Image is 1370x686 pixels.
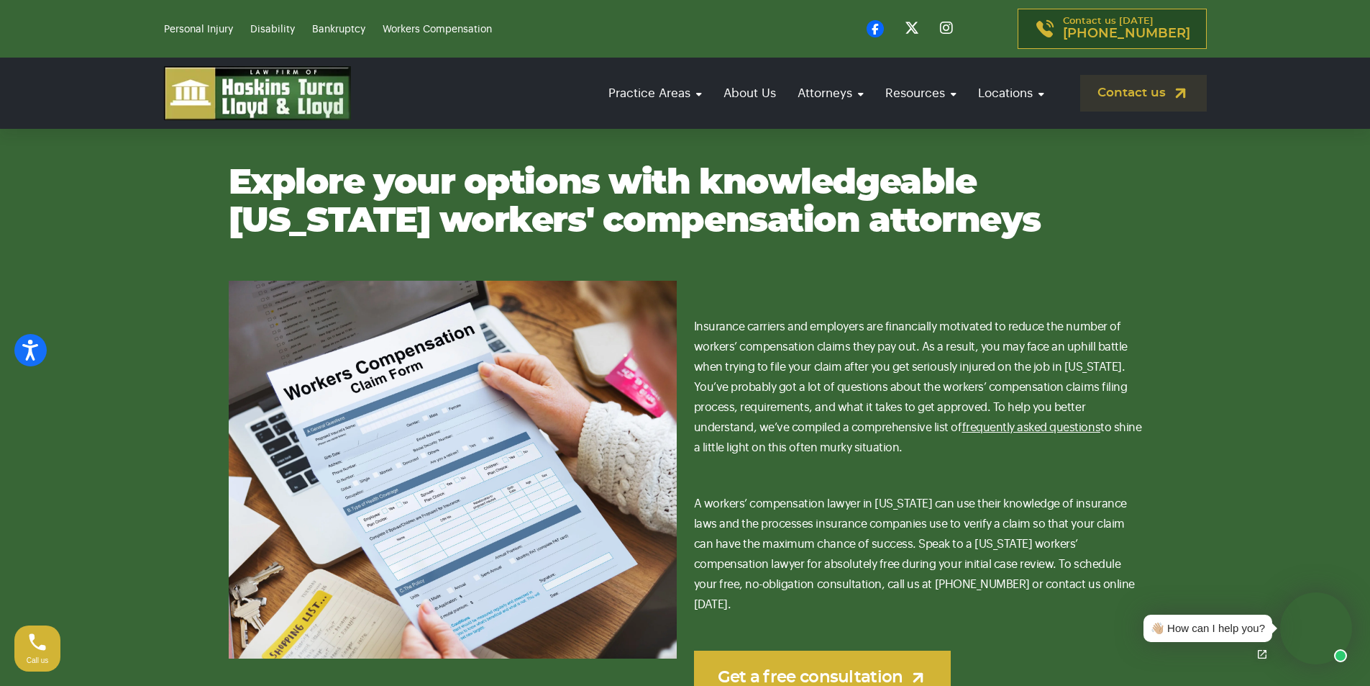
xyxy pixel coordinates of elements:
a: Locations [971,73,1051,114]
h2: Explore your options with knowledgeable [US_STATE] workers' compensation attorneys [229,165,1142,241]
a: Open chat [1247,639,1277,669]
a: Resources [878,73,964,114]
a: Attorneys [790,73,871,114]
a: frequently asked questions [962,422,1101,433]
a: Practice Areas [601,73,709,114]
a: Bankruptcy [312,24,365,35]
a: Disability [250,24,295,35]
a: Personal Injury [164,24,233,35]
a: About Us [716,73,783,114]
span: Call us [27,656,49,664]
p: Contact us [DATE] [1063,17,1190,41]
img: Claim Form [229,281,677,659]
img: logo [164,66,351,120]
p: A workers’ compensation lawyer in [US_STATE] can use their knowledge of insurance laws and the pr... [694,494,1142,615]
span: [PHONE_NUMBER] [1063,27,1190,41]
a: Contact us [1080,75,1207,112]
p: Insurance carriers and employers are financially motivated to reduce the number of workers’ compe... [694,317,1142,458]
a: Contact us [DATE][PHONE_NUMBER] [1018,9,1207,49]
a: Workers Compensation [383,24,492,35]
div: 👋🏼 How can I help you? [1151,620,1265,637]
